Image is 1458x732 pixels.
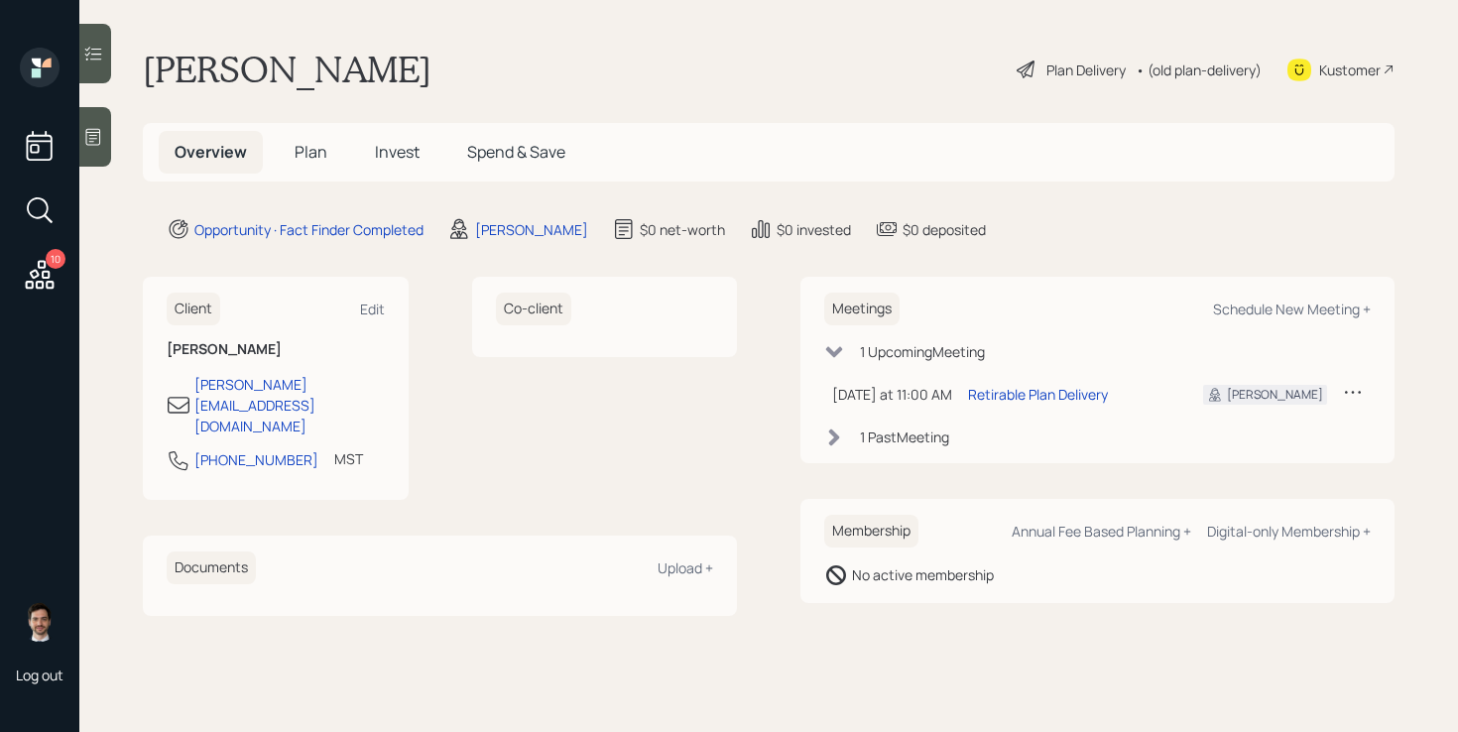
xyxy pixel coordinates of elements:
[640,219,725,240] div: $0 net-worth
[295,141,327,163] span: Plan
[1012,522,1191,541] div: Annual Fee Based Planning +
[824,515,918,548] h6: Membership
[824,293,900,325] h6: Meetings
[175,141,247,163] span: Overview
[852,564,994,585] div: No active membership
[777,219,851,240] div: $0 invested
[658,558,713,577] div: Upload +
[143,48,431,91] h1: [PERSON_NAME]
[334,448,363,469] div: MST
[1319,60,1381,80] div: Kustomer
[194,449,318,470] div: [PHONE_NUMBER]
[1046,60,1126,80] div: Plan Delivery
[1227,386,1323,404] div: [PERSON_NAME]
[360,300,385,318] div: Edit
[167,293,220,325] h6: Client
[167,551,256,584] h6: Documents
[467,141,565,163] span: Spend & Save
[194,219,424,240] div: Opportunity · Fact Finder Completed
[167,341,385,358] h6: [PERSON_NAME]
[1207,522,1371,541] div: Digital-only Membership +
[1213,300,1371,318] div: Schedule New Meeting +
[475,219,588,240] div: [PERSON_NAME]
[903,219,986,240] div: $0 deposited
[860,341,985,362] div: 1 Upcoming Meeting
[46,249,65,269] div: 10
[832,384,952,405] div: [DATE] at 11:00 AM
[496,293,571,325] h6: Co-client
[16,666,63,684] div: Log out
[968,384,1108,405] div: Retirable Plan Delivery
[20,602,60,642] img: jonah-coleman-headshot.png
[1136,60,1262,80] div: • (old plan-delivery)
[860,427,949,447] div: 1 Past Meeting
[194,374,385,436] div: [PERSON_NAME][EMAIL_ADDRESS][DOMAIN_NAME]
[375,141,420,163] span: Invest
